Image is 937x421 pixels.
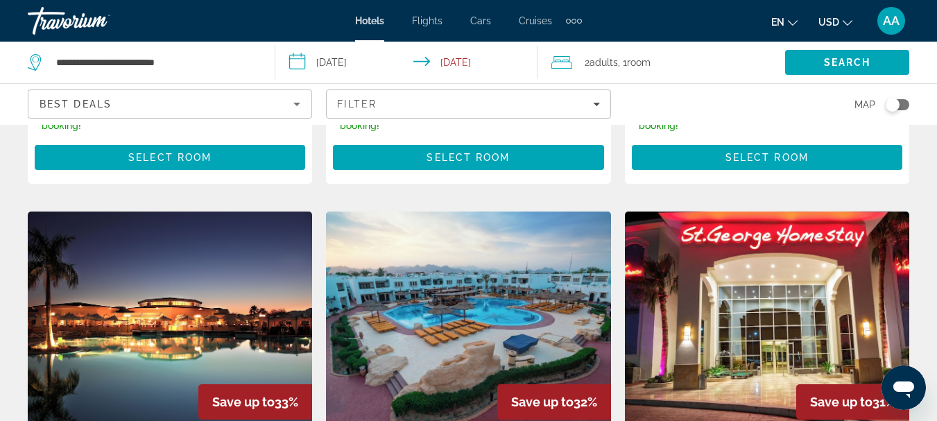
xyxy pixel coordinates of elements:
[519,15,552,26] a: Cruises
[511,395,574,409] span: Save up to
[275,42,537,83] button: Select check in and out date
[632,145,902,170] button: Select Room
[785,50,909,75] button: Search
[35,148,305,163] a: Select Room
[810,395,872,409] span: Save up to
[212,395,275,409] span: Save up to
[771,12,798,32] button: Change language
[875,98,909,111] button: Toggle map
[771,17,784,28] span: en
[35,145,305,170] button: Select Room
[818,12,852,32] button: Change currency
[627,57,651,68] span: Room
[497,384,611,420] div: 32%
[470,15,491,26] a: Cars
[585,53,618,72] span: 2
[818,17,839,28] span: USD
[28,3,166,39] a: Travorium
[427,152,510,163] span: Select Room
[796,384,909,420] div: 31%
[873,6,909,35] button: User Menu
[824,57,871,68] span: Search
[632,148,902,163] a: Select Room
[55,52,254,73] input: Search hotel destination
[725,152,809,163] span: Select Room
[198,384,312,420] div: 33%
[566,10,582,32] button: Extra navigation items
[128,152,212,163] span: Select Room
[538,42,785,83] button: Travelers: 2 adults, 0 children
[882,366,926,410] iframe: Кнопка запуска окна обмена сообщениями
[326,89,610,119] button: Filters
[40,96,300,112] mat-select: Sort by
[355,15,384,26] a: Hotels
[854,95,875,114] span: Map
[590,57,618,68] span: Adults
[618,53,651,72] span: , 1
[40,98,112,110] span: Best Deals
[412,15,442,26] a: Flights
[333,148,603,163] a: Select Room
[333,145,603,170] button: Select Room
[883,14,900,28] span: AA
[337,98,377,110] span: Filter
